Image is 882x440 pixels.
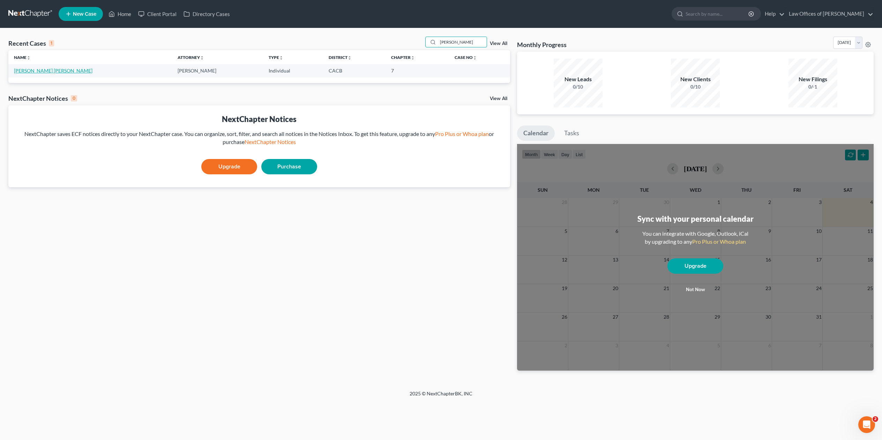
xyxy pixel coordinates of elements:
a: Districtunfold_more [329,55,352,60]
div: Sync with your personal calendar [637,213,754,224]
i: unfold_more [411,56,415,60]
td: CACB [323,64,386,77]
a: Directory Cases [180,8,233,20]
div: New Filings [788,75,837,83]
a: NextChapter Notices [245,138,296,145]
span: New Case [73,12,96,17]
a: Upgrade [201,159,257,174]
a: Help [761,8,785,20]
i: unfold_more [473,56,477,60]
a: View All [490,96,507,101]
div: NextChapter Notices [8,94,77,103]
i: unfold_more [200,56,204,60]
span: 2 [873,416,878,422]
a: Pro Plus or Whoa plan [692,238,746,245]
iframe: Intercom live chat [858,416,875,433]
a: Law Offices of [PERSON_NAME] [785,8,873,20]
div: New Leads [554,75,603,83]
a: Nameunfold_more [14,55,31,60]
a: Tasks [558,126,585,141]
div: NextChapter Notices [14,114,504,124]
div: 0/-1 [788,83,837,90]
a: Calendar [517,126,555,141]
i: unfold_more [347,56,352,60]
td: [PERSON_NAME] [172,64,263,77]
td: Individual [263,64,323,77]
td: 7 [386,64,449,77]
a: Client Portal [135,8,180,20]
div: Recent Cases [8,39,54,47]
a: Home [105,8,135,20]
a: [PERSON_NAME] [PERSON_NAME] [14,68,92,74]
div: 2025 © NextChapterBK, INC [242,390,640,403]
i: unfold_more [27,56,31,60]
input: Search by name... [438,37,487,47]
div: 0/10 [554,83,603,90]
h3: Monthly Progress [517,40,567,49]
div: You can integrate with Google, Outlook, iCal by upgrading to any [640,230,751,246]
i: unfold_more [279,56,283,60]
a: Typeunfold_more [269,55,283,60]
a: Pro Plus or Whoa plan [435,130,489,137]
button: Not now [667,283,723,297]
a: Chapterunfold_more [391,55,415,60]
input: Search by name... [686,7,749,20]
div: 0 [71,95,77,101]
a: Purchase [261,159,317,174]
div: New Clients [671,75,720,83]
a: Upgrade [667,258,723,274]
a: Attorneyunfold_more [178,55,204,60]
div: 0/10 [671,83,720,90]
div: 1 [49,40,54,46]
a: Case Nounfold_more [455,55,477,60]
a: View All [490,41,507,46]
div: NextChapter saves ECF notices directly to your NextChapter case. You can organize, sort, filter, ... [14,130,504,146]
